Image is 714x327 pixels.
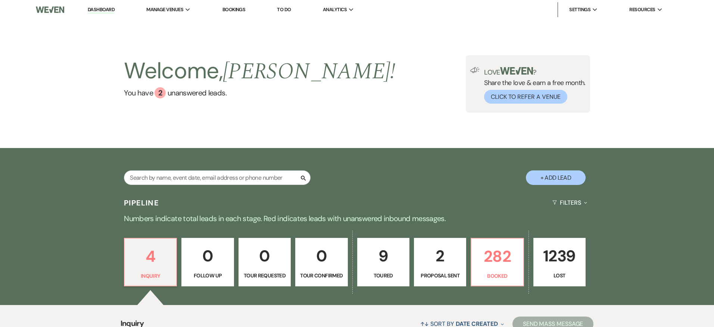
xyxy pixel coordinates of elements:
[146,6,183,13] span: Manage Venues
[124,238,177,286] a: 4Inquiry
[124,198,159,208] h3: Pipeline
[243,271,286,280] p: Tour Requested
[500,67,533,75] img: weven-logo-green.svg
[476,244,518,269] p: 282
[223,54,395,89] span: [PERSON_NAME] !
[36,2,64,18] img: Weven Logo
[549,193,590,213] button: Filters
[414,238,466,286] a: 2Proposal Sent
[419,271,461,280] p: Proposal Sent
[222,6,246,13] a: Bookings
[323,6,347,13] span: Analytics
[476,272,518,280] p: Booked
[362,243,405,268] p: 9
[484,90,567,104] button: Click to Refer a Venue
[533,238,586,286] a: 1239Lost
[88,6,115,13] a: Dashboard
[129,272,172,280] p: Inquiry
[357,238,409,286] a: 9Toured
[186,243,229,268] p: 0
[419,243,461,268] p: 2
[538,271,581,280] p: Lost
[484,67,586,76] p: Love ?
[538,243,581,268] p: 1239
[88,213,626,224] p: Numbers indicate total leads in each stage. Red indicates leads with unanswered inbound messages.
[243,243,286,268] p: 0
[155,87,166,98] div: 2
[526,170,586,185] button: + Add Lead
[238,238,291,286] a: 0Tour Requested
[300,271,343,280] p: Tour Confirmed
[181,238,234,286] a: 0Follow Up
[629,6,655,13] span: Resources
[129,244,172,269] p: 4
[300,243,343,268] p: 0
[124,55,395,87] h2: Welcome,
[470,67,480,73] img: loud-speaker-illustration.svg
[471,238,524,286] a: 282Booked
[124,170,311,185] input: Search by name, event date, email address or phone number
[124,87,395,98] a: You have 2 unanswered leads.
[295,238,347,286] a: 0Tour Confirmed
[186,271,229,280] p: Follow Up
[362,271,405,280] p: Toured
[569,6,590,13] span: Settings
[277,6,291,13] a: To Do
[480,67,586,104] div: Share the love & earn a free month.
